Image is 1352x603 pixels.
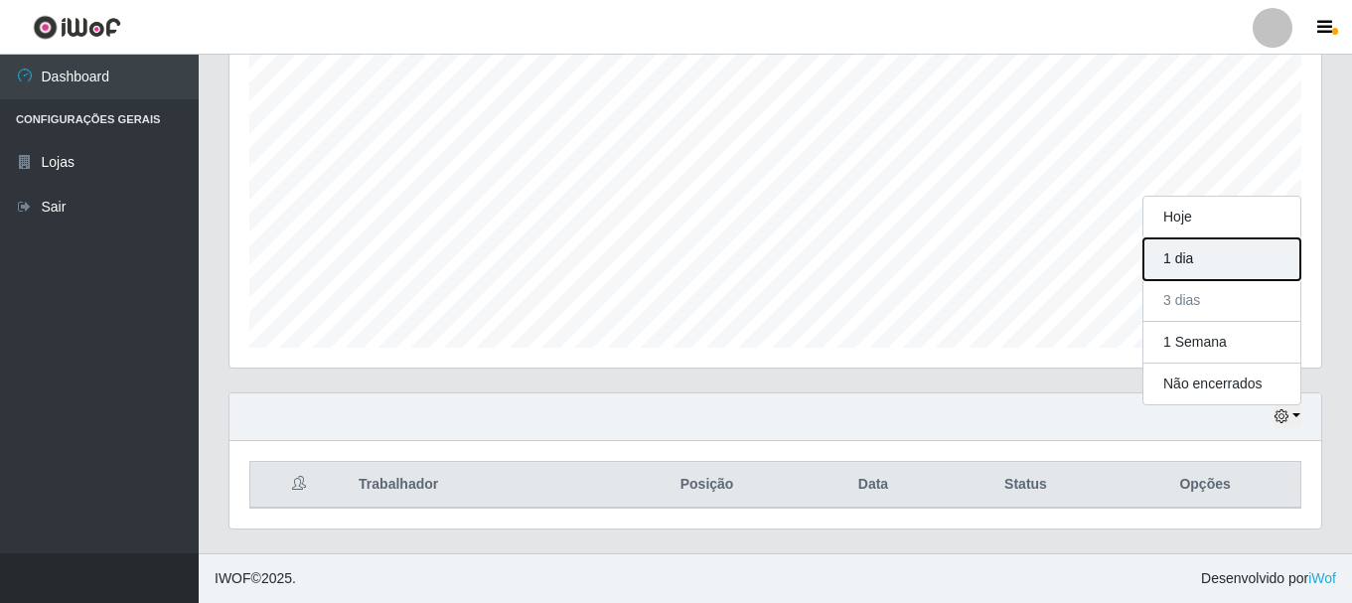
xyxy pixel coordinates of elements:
button: Hoje [1143,197,1300,238]
button: Não encerrados [1143,364,1300,404]
button: 1 dia [1143,238,1300,280]
img: CoreUI Logo [33,15,121,40]
span: IWOF [215,570,251,586]
th: Data [805,462,942,509]
th: Trabalhador [347,462,609,509]
span: © 2025 . [215,568,296,589]
button: 3 dias [1143,280,1300,322]
span: Desenvolvido por [1201,568,1336,589]
th: Posição [609,462,805,509]
button: 1 Semana [1143,322,1300,364]
th: Status [942,462,1110,509]
th: Opções [1110,462,1300,509]
a: iWof [1308,570,1336,586]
